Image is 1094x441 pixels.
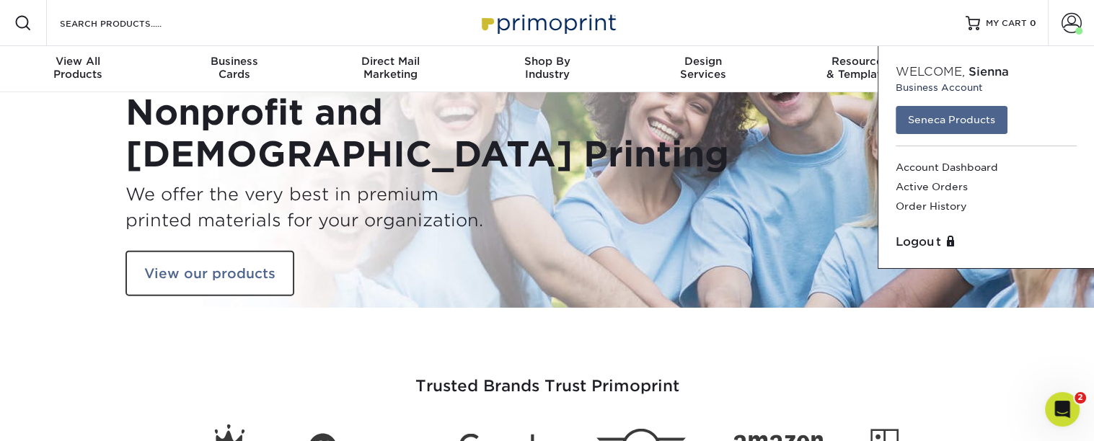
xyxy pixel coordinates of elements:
[782,55,938,68] span: Resources
[475,7,619,38] img: Primoprint
[782,46,938,92] a: Resources& Templates
[312,55,469,81] div: Marketing
[58,14,199,32] input: SEARCH PRODUCTS.....
[625,55,782,68] span: Design
[125,342,969,413] h3: Trusted Brands Trust Primoprint
[782,55,938,81] div: & Templates
[125,181,537,233] h3: We offer the very best in premium printed materials for your organization.
[156,55,313,81] div: Cards
[896,81,1077,94] small: Business Account
[312,46,469,92] a: Direct MailMarketing
[1075,392,1086,404] span: 2
[312,55,469,68] span: Direct Mail
[469,55,625,81] div: Industry
[969,65,1009,79] span: Sienna
[896,158,1077,177] a: Account Dashboard
[125,250,294,296] a: View our products
[896,65,965,79] span: Welcome,
[1030,18,1036,28] span: 0
[1045,392,1080,427] iframe: Intercom live chat
[896,177,1077,197] a: Active Orders
[896,106,1007,133] a: Seneca Products
[625,55,782,81] div: Services
[125,92,537,175] h1: Nonprofit and [DEMOGRAPHIC_DATA] Printing
[156,46,313,92] a: BusinessCards
[156,55,313,68] span: Business
[896,233,1077,251] a: Logout
[986,17,1027,30] span: MY CART
[625,46,782,92] a: DesignServices
[469,55,625,68] span: Shop By
[469,46,625,92] a: Shop ByIndustry
[896,197,1077,216] a: Order History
